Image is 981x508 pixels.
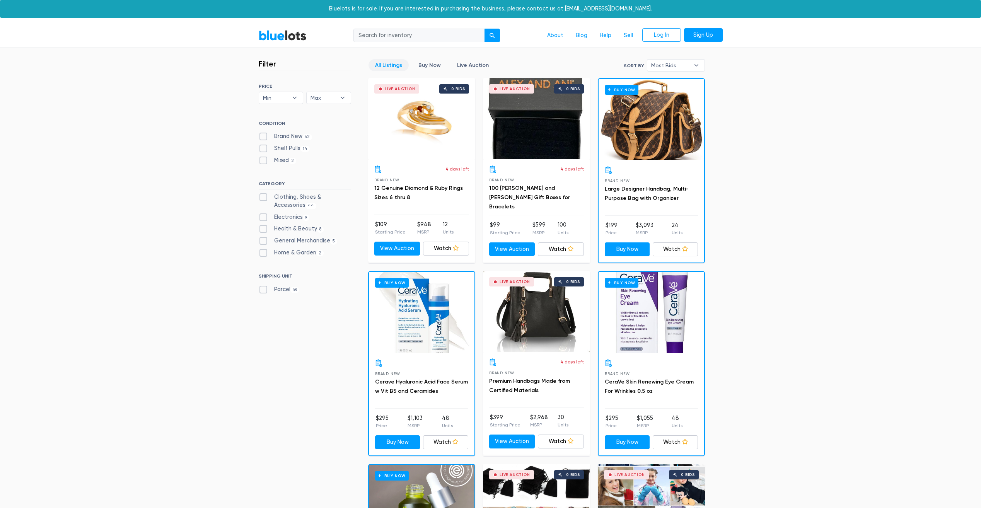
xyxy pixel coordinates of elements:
label: Sort By [624,62,644,69]
p: Price [376,422,389,429]
a: View Auction [489,242,535,256]
span: 44 [305,203,317,209]
span: Brand New [375,372,400,376]
p: MSRP [530,421,548,428]
h6: Buy Now [605,85,638,95]
li: $1,055 [637,414,653,430]
span: 2 [316,250,324,256]
label: Clothing, Shoes & Accessories [259,193,351,210]
input: Search for inventory [353,29,485,43]
li: $109 [375,220,406,236]
a: Buy Now [605,435,650,449]
label: Home & Garden [259,249,324,257]
a: Log In [642,28,681,42]
label: Mixed [259,156,297,165]
a: CeraVe Skin Renewing Eye Cream For Wrinkles 0.5 oz [605,378,694,394]
p: 4 days left [445,165,469,172]
span: Brand New [605,179,630,183]
a: Live Auction 0 bids [368,78,475,159]
li: 48 [442,414,453,430]
a: Large Designer Handbag, Multi-Purpose Bag with Organizer [605,186,689,201]
label: Electronics [259,213,310,222]
a: Watch [423,435,468,449]
a: BlueLots [259,30,307,41]
p: Price [606,422,618,429]
div: 0 bids [566,473,580,477]
a: Help [594,28,618,43]
b: ▾ [688,60,705,71]
li: $599 [532,221,546,236]
p: Units [442,422,453,429]
a: Watch [653,242,698,256]
span: Brand New [605,372,630,376]
li: 30 [558,413,568,429]
p: Units [443,228,454,235]
span: Most Bids [651,60,690,71]
a: Sell [618,28,639,43]
p: 4 days left [560,165,584,172]
p: MSRP [408,422,423,429]
a: Buy Now [599,79,704,160]
label: Brand New [259,132,312,141]
h6: CATEGORY [259,181,351,189]
h6: Buy Now [375,278,409,288]
a: Live Auction [450,59,495,71]
li: $1,103 [408,414,423,430]
a: Blog [570,28,594,43]
a: 100 [PERSON_NAME] and [PERSON_NAME] Gift Boxes for Bracelets [489,185,570,210]
p: MSRP [417,228,431,235]
p: Starting Price [490,229,520,236]
label: Parcel [259,285,299,294]
div: Live Auction [614,473,645,477]
span: 52 [302,134,312,140]
li: $99 [490,221,520,236]
a: Cerave Hyaluronic Acid Face Serum w Vit B5 and Ceramides [375,378,468,394]
li: 48 [672,414,682,430]
span: Min [263,92,288,104]
li: $199 [606,221,618,237]
label: Health & Beauty [259,225,324,233]
li: 100 [558,221,568,236]
a: Live Auction 0 bids [483,78,590,159]
a: Buy Now [599,272,704,353]
li: $399 [490,413,520,429]
div: 0 bids [566,87,580,91]
p: 4 days left [560,358,584,365]
a: Watch [423,242,469,256]
h6: SHIPPING UNIT [259,273,351,282]
a: All Listings [369,59,409,71]
a: Live Auction 0 bids [483,271,590,352]
span: 5 [330,238,338,244]
div: 0 bids [566,280,580,284]
span: 2 [289,158,297,164]
a: Buy Now [375,435,420,449]
span: 9 [303,215,310,221]
h6: CONDITION [259,121,351,129]
div: Live Auction [500,280,530,284]
label: General Merchandise [259,237,338,245]
li: $295 [376,414,389,430]
li: $3,093 [636,221,653,237]
p: Starting Price [375,228,406,235]
b: ▾ [334,92,351,104]
a: Sign Up [684,28,723,42]
p: Units [672,229,682,236]
p: Starting Price [490,421,520,428]
li: $295 [606,414,618,430]
div: Live Auction [385,87,415,91]
a: View Auction [374,242,420,256]
div: Live Auction [500,87,530,91]
a: Watch [538,435,584,448]
div: Live Auction [500,473,530,477]
label: Shelf Pulls [259,144,310,153]
a: About [541,28,570,43]
a: Watch [653,435,698,449]
span: Max [311,92,336,104]
a: 12 Genuine Diamond & Ruby Rings Sizes 6 thru 8 [374,185,463,201]
p: MSRP [636,229,653,236]
span: 68 [290,287,299,293]
p: Price [606,229,618,236]
a: Buy Now [605,242,650,256]
b: ▾ [287,92,303,104]
p: MSRP [637,422,653,429]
